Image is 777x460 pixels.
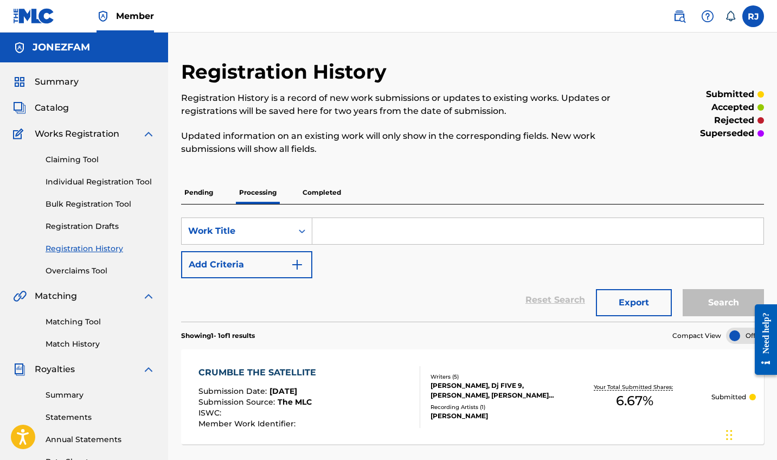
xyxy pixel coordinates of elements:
[714,114,754,127] p: rejected
[13,127,27,140] img: Works Registration
[13,75,26,88] img: Summary
[706,88,754,101] p: submitted
[672,331,721,341] span: Compact View
[299,181,344,204] p: Completed
[46,265,155,277] a: Overclaims Tool
[291,258,304,271] img: 9d2ae6d4665cec9f34b9.svg
[142,363,155,376] img: expand
[13,290,27,303] img: Matching
[46,243,155,254] a: Registration History
[46,389,155,401] a: Summary
[142,290,155,303] img: expand
[711,392,746,402] p: Submitted
[181,60,392,84] h2: Registration History
[747,293,777,386] iframe: Resource Center
[33,41,90,54] h5: JONEZFAM
[594,383,676,391] p: Your Total Submitted Shares:
[431,381,558,400] div: [PERSON_NAME], Dj FIVE 9, [PERSON_NAME], [PERSON_NAME] CHIC MAGNET
[725,11,736,22] div: Notifications
[46,434,155,445] a: Annual Statements
[431,403,558,411] div: Recording Artists ( 1 )
[46,412,155,423] a: Statements
[269,386,297,396] span: [DATE]
[181,349,764,444] a: CRUMBLE THE SATELLITESubmission Date:[DATE]Submission Source:The MLCISWC:Member Work Identifier:W...
[35,290,77,303] span: Matching
[35,101,69,114] span: Catalog
[431,373,558,381] div: Writers ( 5 )
[198,408,224,418] span: ISWC :
[198,419,298,429] span: Member Work Identifier :
[198,366,322,379] div: CRUMBLE THE SATELLITE
[35,127,119,140] span: Works Registration
[97,10,110,23] img: Top Rightsholder
[278,397,312,407] span: The MLC
[181,251,312,278] button: Add Criteria
[46,199,155,210] a: Bulk Registration Tool
[46,154,155,165] a: Claiming Tool
[13,8,55,24] img: MLC Logo
[181,130,630,156] p: Updated information on an existing work will only show in the corresponding fields. New work subm...
[13,101,69,114] a: CatalogCatalog
[181,92,630,118] p: Registration History is a record of new work submissions or updates to existing works. Updates or...
[142,127,155,140] img: expand
[198,397,278,407] span: Submission Source :
[198,386,269,396] span: Submission Date :
[669,5,690,27] a: Public Search
[181,181,216,204] p: Pending
[596,289,672,316] button: Export
[673,10,686,23] img: search
[46,221,155,232] a: Registration Drafts
[46,338,155,350] a: Match History
[13,41,26,54] img: Accounts
[742,5,764,27] div: User Menu
[726,419,733,451] div: Drag
[13,363,26,376] img: Royalties
[431,411,558,421] div: [PERSON_NAME]
[46,176,155,188] a: Individual Registration Tool
[697,5,718,27] div: Help
[35,363,75,376] span: Royalties
[700,127,754,140] p: superseded
[711,101,754,114] p: accepted
[13,75,79,88] a: SummarySummary
[236,181,280,204] p: Processing
[116,10,154,22] span: Member
[616,391,653,411] span: 6.67 %
[181,218,764,322] form: Search Form
[723,408,777,460] iframe: Chat Widget
[46,316,155,328] a: Matching Tool
[35,75,79,88] span: Summary
[13,101,26,114] img: Catalog
[181,331,255,341] p: Showing 1 - 1 of 1 results
[701,10,714,23] img: help
[188,225,286,238] div: Work Title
